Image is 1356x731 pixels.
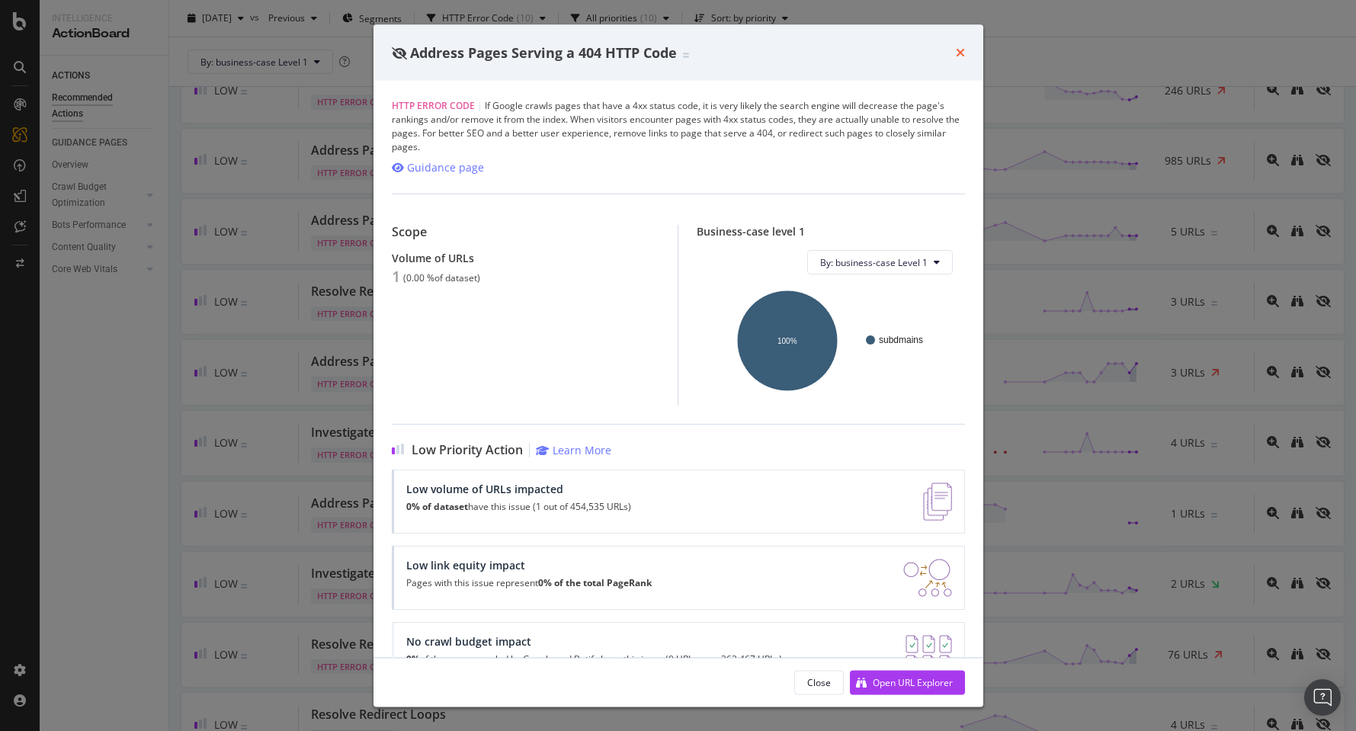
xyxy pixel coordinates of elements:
a: Learn More [536,443,611,457]
text: 100% [777,336,797,345]
span: | [477,99,482,112]
div: Guidance page [407,160,484,175]
div: Scope [392,225,660,239]
svg: A chart. [709,287,947,393]
div: Low link equity impact [406,559,652,572]
div: 1 [392,268,400,286]
strong: 0% of dataset [406,500,468,513]
div: Open Intercom Messenger [1304,679,1341,716]
text: subdmains [879,335,923,345]
p: have this issue (1 out of 454,535 URLs) [406,502,631,512]
img: AY0oso9MOvYAAAAASUVORK5CYII= [906,635,952,673]
div: modal [373,24,983,707]
strong: 0% of the total PageRank [538,576,652,589]
div: Close [807,675,831,688]
button: Open URL Explorer [850,670,965,694]
button: Close [794,670,844,694]
span: Address Pages Serving a 404 HTTP Code [410,43,677,61]
span: Low Priority Action [412,443,523,457]
div: No crawl budget impact [406,635,782,648]
div: times [956,43,965,63]
span: By: business-case Level 1 [820,255,928,268]
p: Pages with this issue represent [406,578,652,588]
div: Business-case level 1 [697,225,965,238]
div: Open URL Explorer [873,675,953,688]
p: of the pages crawled by Google and Botify have this issue (0 URLs over 363,467 URLs) [406,654,782,665]
img: DDxVyA23.png [903,559,951,597]
strong: 0% [406,652,420,665]
div: Low volume of URLs impacted [406,483,631,495]
div: If Google crawls pages that have a 4xx status code, it is very likely the search engine will decr... [392,99,965,154]
div: eye-slash [392,46,407,59]
img: Equal [683,53,689,57]
a: Guidance page [392,160,484,175]
div: Volume of URLs [392,252,660,265]
button: By: business-case Level 1 [807,250,953,274]
div: Learn More [553,443,611,457]
span: HTTP Error Code [392,99,475,112]
img: e5DMFwAAAABJRU5ErkJggg== [923,483,951,521]
div: ( 0.00 % of dataset ) [403,273,480,284]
